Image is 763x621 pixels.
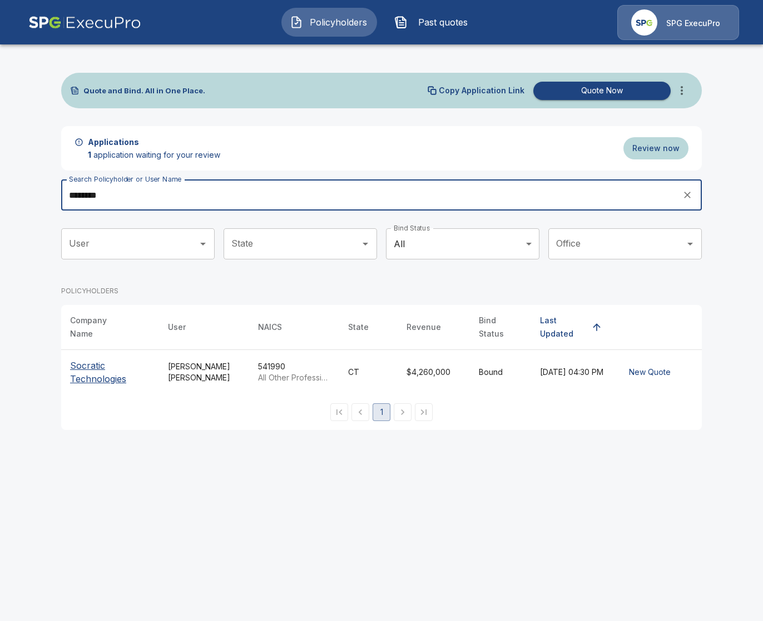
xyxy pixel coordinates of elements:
[358,236,373,252] button: Open
[61,286,118,296] p: POLICYHOLDERS
[671,79,693,102] button: more
[373,403,390,421] button: page 1
[258,361,330,383] div: 541990
[531,350,616,395] td: [DATE] 04:30 PM
[339,350,398,395] td: CT
[470,305,531,350] th: Bind Status
[88,149,220,161] p: application waiting for your review
[83,87,205,94] p: Quote and Bind. All in One Place.
[398,350,470,395] td: $4,260,000
[439,87,524,94] p: Copy Application Link
[394,223,430,233] label: Bind Status
[168,361,240,383] div: [PERSON_NAME] [PERSON_NAME]
[625,362,675,383] button: New Quote
[61,305,702,394] table: simple table
[281,8,377,37] button: Policyholders IconPolicyholders
[70,359,150,385] p: Socratic Technologies
[617,5,739,40] a: Agency IconSPG ExecuPro
[631,9,657,36] img: Agency Icon
[168,320,186,334] div: User
[386,228,539,259] div: All
[412,16,473,29] span: Past quotes
[258,320,282,334] div: NAICS
[28,5,141,40] img: AA Logo
[394,16,408,29] img: Past quotes Icon
[195,236,211,252] button: Open
[682,236,698,252] button: Open
[348,320,369,334] div: State
[290,16,303,29] img: Policyholders Icon
[540,314,587,340] div: Last Updated
[623,137,688,160] button: Review now
[386,8,482,37] button: Past quotes IconPast quotes
[666,18,720,29] p: SPG ExecuPro
[88,150,91,159] span: 1
[308,16,369,29] span: Policyholders
[329,403,434,421] nav: pagination navigation
[70,314,130,340] div: Company Name
[533,82,671,100] button: Quote Now
[679,187,696,203] button: clear search
[88,136,139,148] p: Applications
[407,320,441,334] div: Revenue
[470,350,531,395] td: Bound
[529,82,671,100] a: Quote Now
[258,372,330,383] p: All Other Professional, Scientific, and Technical Services
[69,174,181,184] label: Search Policyholder or User Name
